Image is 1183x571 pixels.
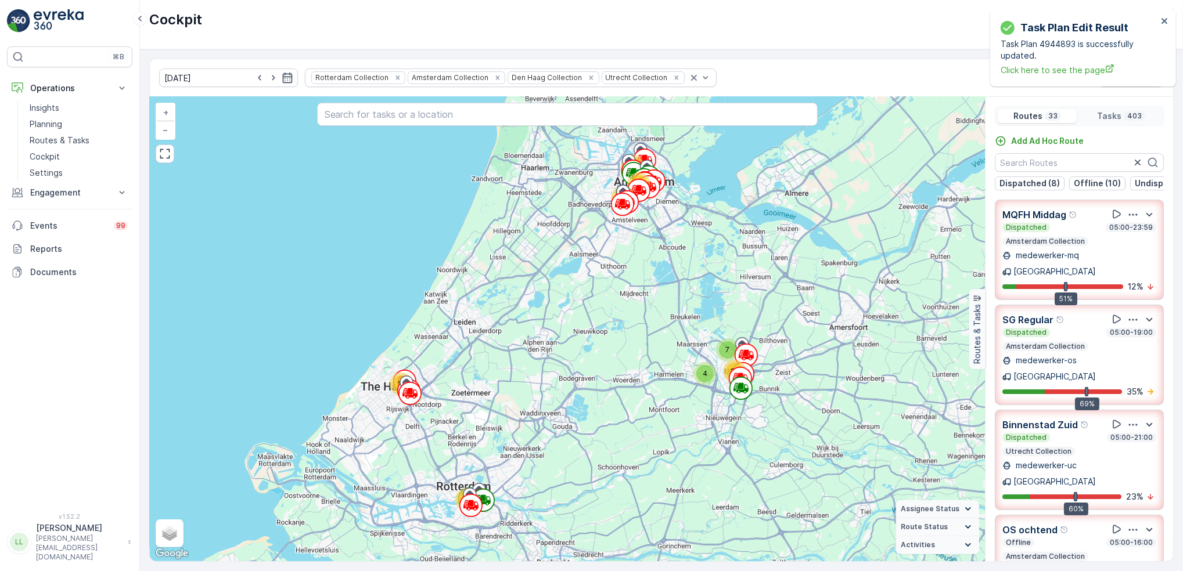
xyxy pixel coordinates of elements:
button: Offline (10) [1069,176,1126,190]
p: Routes & Tasks [972,304,983,364]
p: 99 [116,221,125,230]
span: − [163,125,169,135]
div: Help Tooltip Icon [1069,210,1078,219]
p: Settings [30,167,63,179]
div: 4 [693,362,717,385]
div: Remove Den Haag Collection [585,73,598,82]
span: v 1.52.2 [7,513,132,520]
button: LL[PERSON_NAME][PERSON_NAME][EMAIL_ADDRESS][DOMAIN_NAME] [7,522,132,562]
p: Amsterdam Collection [1005,237,1086,246]
p: Amsterdam Collection [1005,342,1086,351]
div: Remove Rotterdam Collection [391,73,404,82]
p: Documents [30,266,128,278]
div: 89 [627,172,650,196]
a: Insights [25,100,132,116]
div: Help Tooltip Icon [1056,315,1065,324]
p: 23 % [1126,491,1144,503]
a: Layers [157,521,182,546]
p: Engagement [30,187,109,198]
img: Google [153,546,191,561]
p: Dispatched [1005,223,1048,232]
div: Utrecht Collection [602,72,670,83]
a: Settings [25,165,132,181]
p: Routes & Tasks [30,135,89,146]
p: MQFH Middag [1002,208,1066,222]
summary: Activities [896,536,979,554]
div: 7 [716,338,739,362]
div: 51% [1055,292,1077,305]
p: Utrecht Collection [1005,447,1073,456]
p: ⌘B [113,52,124,62]
p: Task Plan Edit Result [1020,20,1128,36]
p: [GEOGRAPHIC_DATA] [1013,266,1096,277]
p: Amsterdam Collection [1005,552,1086,561]
p: Task Plan 4944893 is successfully updated. [1001,38,1157,62]
p: Dispatched [1005,328,1048,337]
a: Open this area in Google Maps (opens a new window) [153,546,191,561]
p: 33 [1047,111,1059,121]
p: Cockpit [149,10,202,29]
p: medewerker-uc [1013,460,1077,471]
span: + [163,107,168,117]
button: Engagement [7,181,132,204]
p: medewerker-os [1013,355,1077,366]
img: logo [7,9,30,32]
p: Cockpit [30,151,60,162]
p: [PERSON_NAME][EMAIL_ADDRESS][DOMAIN_NAME] [36,534,122,562]
div: Help Tooltip Icon [1080,420,1089,429]
input: Search Routes [995,153,1164,172]
a: Add Ad Hoc Route [995,135,1084,147]
p: [GEOGRAPHIC_DATA] [1013,476,1096,487]
summary: Assignee Status [896,500,979,518]
span: 4 [703,369,707,378]
button: close [1161,16,1169,27]
p: Events [30,220,107,232]
div: 60% [1064,503,1088,515]
div: Rotterdam Collection [312,72,390,83]
img: logo_light-DOdMpM7g.png [34,9,84,32]
summary: Route Status [896,518,979,536]
span: 7 [726,345,730,354]
span: Assignee Status [901,504,959,514]
button: Dispatched (8) [995,176,1065,190]
div: Remove Amsterdam Collection [491,73,504,82]
p: 05:00-21:00 [1109,433,1154,442]
span: Activities [901,540,935,550]
div: Den Haag Collection [508,72,584,83]
p: Binnenstad Zuid [1002,418,1078,432]
input: Search for tasks or a location [317,103,818,126]
p: Offline (10) [1074,178,1121,189]
p: OS ochtend [1002,523,1058,537]
span: Route Status [901,522,948,532]
a: Routes & Tasks [25,132,132,149]
p: Tasks [1097,110,1121,122]
input: dd/mm/yyyy [159,68,298,87]
p: 05:00-16:00 [1109,538,1154,547]
div: 39 [723,360,746,383]
p: [PERSON_NAME] [36,522,122,534]
a: Events99 [7,214,132,237]
div: 31 [390,373,413,396]
a: Cockpit [25,149,132,165]
p: SG Regular [1002,313,1053,327]
a: Documents [7,261,132,284]
div: Remove Utrecht Collection [670,73,683,82]
a: Zoom In [157,104,174,121]
p: 12 % [1128,281,1144,292]
a: Click here to see the page [1001,64,1157,76]
p: 403 [1126,111,1143,121]
div: Amsterdam Collection [408,72,490,83]
p: Dispatched [1005,433,1048,442]
a: Reports [7,237,132,261]
a: Zoom Out [157,121,174,139]
a: Planning [25,116,132,132]
p: 35 % [1127,386,1144,397]
p: Dispatched (8) [999,178,1060,189]
p: Operations [30,82,109,94]
p: [GEOGRAPHIC_DATA] [1013,371,1096,382]
p: 05:00-23:59 [1108,223,1154,232]
div: LL [10,533,28,551]
p: medewerker-mq [1013,250,1079,261]
div: 69% [1075,397,1099,410]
